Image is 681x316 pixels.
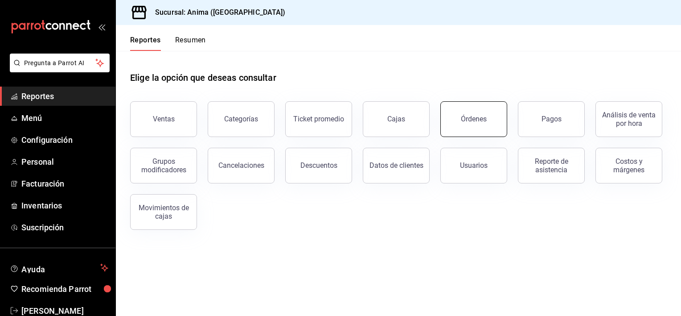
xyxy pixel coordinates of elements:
[21,112,108,124] span: Menú
[285,101,352,137] button: Ticket promedio
[601,157,656,174] div: Costos y márgenes
[10,54,110,72] button: Pregunta a Parrot AI
[224,115,258,123] div: Categorías
[363,101,430,137] a: Cajas
[595,101,662,137] button: Análisis de venta por hora
[21,134,108,146] span: Configuración
[208,148,275,183] button: Cancelaciones
[524,157,579,174] div: Reporte de asistencia
[21,262,97,273] span: Ayuda
[363,148,430,183] button: Datos de clientes
[518,148,585,183] button: Reporte de asistencia
[460,161,488,170] div: Usuarios
[440,101,507,137] button: Órdenes
[136,204,191,220] div: Movimientos de cajas
[24,58,96,68] span: Pregunta a Parrot AI
[136,157,191,174] div: Grupos modificadores
[300,161,337,170] div: Descuentos
[595,148,662,183] button: Costos y márgenes
[130,36,161,51] button: Reportes
[285,148,352,183] button: Descuentos
[130,71,276,84] h1: Elige la opción que deseas consultar
[130,101,197,137] button: Ventas
[21,200,108,212] span: Inventarios
[369,161,423,170] div: Datos de clientes
[218,161,264,170] div: Cancelaciones
[601,111,656,128] div: Análisis de venta por hora
[21,221,108,233] span: Suscripción
[518,101,585,137] button: Pagos
[21,156,108,168] span: Personal
[542,115,562,123] div: Pagos
[21,178,108,190] span: Facturación
[208,101,275,137] button: Categorías
[130,36,206,51] div: navigation tabs
[130,194,197,230] button: Movimientos de cajas
[293,115,344,123] div: Ticket promedio
[148,7,286,18] h3: Sucursal: Anima ([GEOGRAPHIC_DATA])
[6,65,110,74] a: Pregunta a Parrot AI
[98,23,105,30] button: open_drawer_menu
[21,283,108,295] span: Recomienda Parrot
[153,115,175,123] div: Ventas
[175,36,206,51] button: Resumen
[21,90,108,102] span: Reportes
[440,148,507,183] button: Usuarios
[461,115,487,123] div: Órdenes
[130,148,197,183] button: Grupos modificadores
[387,114,406,125] div: Cajas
